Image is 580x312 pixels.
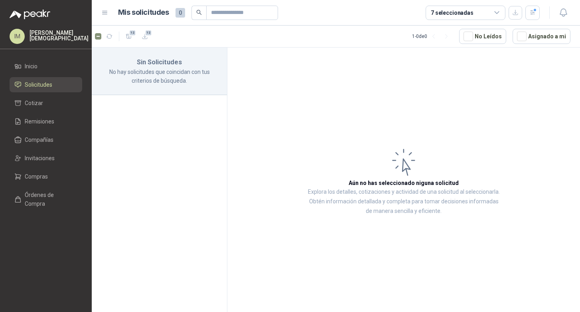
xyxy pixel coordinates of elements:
[10,77,82,92] a: Solicitudes
[101,68,217,85] p: No hay solicitudes que coincidan con tus criterios de búsqueda.
[25,99,43,107] span: Cotizar
[118,7,169,18] h1: Mis solicitudes
[25,154,55,163] span: Invitaciones
[25,135,53,144] span: Compañías
[431,8,473,17] div: 7 seleccionadas
[10,132,82,147] a: Compañías
[176,8,185,18] span: 0
[25,62,37,71] span: Inicio
[25,172,48,181] span: Compras
[10,10,50,19] img: Logo peakr
[349,179,459,187] h3: Aún no has seleccionado niguna solicitud
[10,29,25,44] div: IM
[138,30,151,43] button: 12
[25,80,52,89] span: Solicitudes
[129,30,136,36] span: 12
[10,59,82,74] a: Inicio
[25,191,75,208] span: Órdenes de Compra
[10,114,82,129] a: Remisiones
[25,117,54,126] span: Remisiones
[145,30,152,36] span: 12
[101,57,217,68] h3: Sin Solicitudes
[459,29,506,44] button: No Leídos
[513,29,570,44] button: Asignado a mi
[10,95,82,111] a: Cotizar
[10,169,82,184] a: Compras
[30,30,89,41] p: [PERSON_NAME] [DEMOGRAPHIC_DATA]
[10,187,82,211] a: Órdenes de Compra
[10,151,82,166] a: Invitaciones
[122,30,135,43] button: 12
[307,187,500,216] p: Explora los detalles, cotizaciones y actividad de una solicitud al seleccionarla. Obtén informaci...
[412,30,453,43] div: 1 - 0 de 0
[196,10,202,15] span: search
